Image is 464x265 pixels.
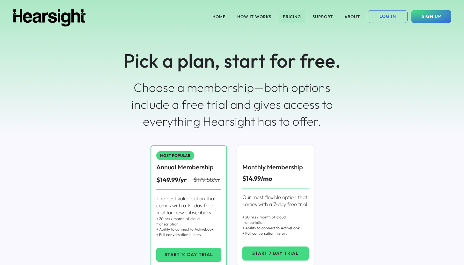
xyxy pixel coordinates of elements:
div: $14.99/mo [242,174,272,183]
div: Monthly Membership [242,163,303,172]
button: PRICING [279,10,305,23]
img: Hearsight logo [13,9,86,26]
div: The best value option that comes with a 14-day free trial for new subscribers. [156,195,221,216]
s: $179.88/yr [194,176,220,183]
div: Our most flexible option that comes with a 7-day free trial. [242,194,309,208]
button: SIGN UP [411,10,451,23]
button: ABOUT [341,10,364,23]
div: + 20 hrs / month of cloud transcription + Ability to connect to ActiveLook + Full conversation hi... [156,216,221,238]
button: START 14 DAY TRIAL [156,248,221,262]
div: Choose a membership—both options include a free trial and gives access to everything Hearsight ha... [129,79,336,130]
button: LOG IN [368,10,408,23]
div: Annual Membership [156,163,214,172]
button: START 7 DAY TRIAL [242,247,309,261]
div: + 20 hrs / month of cloud transcription + Ability to connect to ActiveLook + Full conversation hi... [242,215,309,236]
button: SUPPORT [309,10,337,23]
button: HOW IT WORKS [233,10,275,23]
div: MOST POPULAR [160,154,190,158]
div: Pick a plan, start for free. [123,47,341,74]
div: $149.99/yr [156,175,194,184]
button: HOME [209,10,230,23]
